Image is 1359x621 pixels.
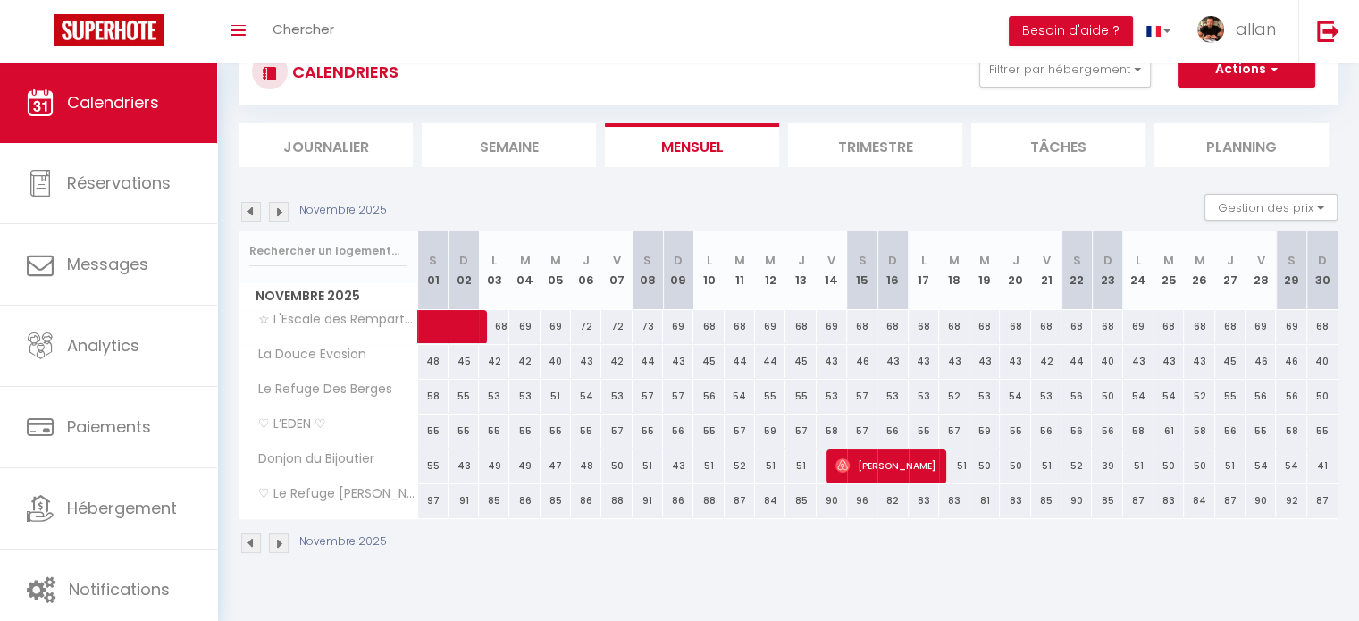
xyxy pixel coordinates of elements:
div: 85 [785,484,816,517]
div: 52 [939,380,969,413]
div: 45 [693,345,724,378]
div: 46 [1246,345,1276,378]
th: 03 [479,231,509,310]
th: 17 [909,231,939,310]
th: 11 [725,231,755,310]
div: 69 [663,310,693,343]
div: 57 [633,380,663,413]
input: Rechercher un logement... [249,235,407,267]
abbr: J [797,252,804,269]
div: 42 [1031,345,1061,378]
th: 26 [1184,231,1214,310]
img: logout [1317,20,1339,42]
div: 69 [1246,310,1276,343]
div: 52 [1061,449,1092,483]
div: 53 [909,380,939,413]
span: Analytics [67,334,139,357]
span: Paiements [67,415,151,438]
div: 68 [847,310,877,343]
div: 42 [479,345,509,378]
span: Hébergement [67,497,177,519]
abbr: D [674,252,683,269]
div: 57 [663,380,693,413]
abbr: S [643,252,651,269]
th: 24 [1123,231,1153,310]
div: 54 [725,380,755,413]
div: 48 [418,345,449,378]
div: 54 [1246,449,1276,483]
div: 55 [418,449,449,483]
button: Actions [1178,52,1315,88]
th: 07 [601,231,632,310]
div: 45 [449,345,479,378]
div: 55 [1215,380,1246,413]
div: 69 [1276,310,1306,343]
div: 84 [1184,484,1214,517]
li: Journalier [239,123,413,167]
div: 43 [939,345,969,378]
div: 55 [1246,415,1276,448]
div: 59 [969,415,1000,448]
div: 87 [1307,484,1338,517]
div: 56 [1061,415,1092,448]
div: 57 [939,415,969,448]
p: Novembre 2025 [299,202,387,219]
div: 55 [785,380,816,413]
div: 43 [1184,345,1214,378]
span: ♡ L’EDEN ♡ [242,415,331,434]
abbr: S [1073,252,1081,269]
div: 53 [1031,380,1061,413]
button: Gestion des prix [1204,194,1338,221]
div: 92 [1276,484,1306,517]
div: 82 [877,484,908,517]
div: 68 [1000,310,1030,343]
div: 90 [817,484,847,517]
span: Réservations [67,172,171,194]
span: Donjon du Bijoutier [242,449,379,469]
th: 27 [1215,231,1246,310]
div: 53 [969,380,1000,413]
div: 68 [725,310,755,343]
span: Novembre 2025 [239,283,417,309]
div: 50 [1307,380,1338,413]
span: La Douce Evasion [242,345,371,365]
abbr: M [550,252,561,269]
div: 56 [1246,380,1276,413]
li: Trimestre [788,123,962,167]
abbr: M [979,252,990,269]
div: 87 [1123,484,1153,517]
div: 57 [725,415,755,448]
div: 53 [877,380,908,413]
div: 55 [909,415,939,448]
span: Calendriers [67,91,159,113]
div: 43 [571,345,601,378]
th: 01 [418,231,449,310]
abbr: M [734,252,745,269]
div: 55 [418,415,449,448]
div: 42 [601,345,632,378]
div: 86 [663,484,693,517]
th: 10 [693,231,724,310]
li: Planning [1154,123,1329,167]
abbr: M [949,252,960,269]
div: 50 [1000,449,1030,483]
div: 43 [663,345,693,378]
div: 55 [693,415,724,448]
div: 56 [1276,380,1306,413]
p: Novembre 2025 [299,533,387,550]
th: 28 [1246,231,1276,310]
h3: CALENDRIERS [288,52,398,92]
div: 88 [601,484,632,517]
th: 09 [663,231,693,310]
div: 55 [449,415,479,448]
abbr: L [1136,252,1141,269]
div: 55 [633,415,663,448]
img: ... [1197,16,1224,43]
div: 58 [1276,415,1306,448]
abbr: L [706,252,711,269]
div: 51 [1031,449,1061,483]
th: 04 [509,231,540,310]
div: 97 [418,484,449,517]
div: 39 [1092,449,1122,483]
div: 48 [571,449,601,483]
